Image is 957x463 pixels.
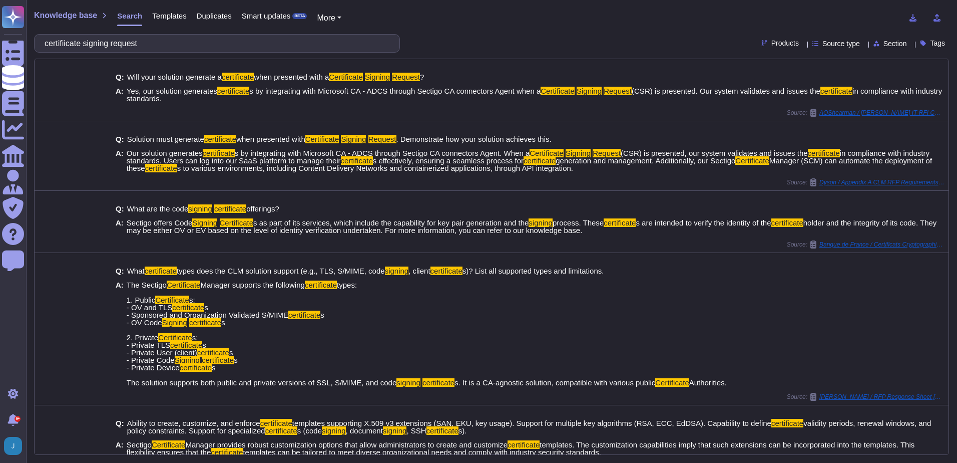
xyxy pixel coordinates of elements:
span: ? [420,73,424,81]
mark: certificate [145,164,177,172]
b: A: [116,87,124,102]
span: in compliance with industry standards. Users can log into our SaaS platform to manage their [127,149,929,165]
span: , client [408,267,430,275]
span: Yes, our solution generates [127,87,217,95]
mark: certificate [508,440,540,449]
mark: certificate [808,149,840,157]
mark: certificate [426,426,458,435]
span: s by integrating with Microsoft CA - ADCS through Sectigo CA connectors Agent. When a [235,149,530,157]
mark: Certificate [167,281,201,289]
span: s - Private Device [127,356,238,372]
b: Q: [116,135,124,143]
span: What are the code [127,204,189,213]
span: Our solution generates [127,149,203,157]
img: user [4,437,22,455]
mark: certificate [260,419,292,427]
mark: signing [322,426,346,435]
span: types does the CLM solution support (e.g., TLS, S/MIME, code [177,267,385,275]
span: Source type [822,40,860,47]
mark: certificate [203,149,235,157]
mark: signing [385,267,409,275]
mark: certificate [288,311,320,319]
span: More [317,14,335,22]
span: Will your solution generate a [127,73,222,81]
span: offerings? [246,204,279,213]
mark: Request [392,73,420,81]
span: Duplicates [197,12,232,20]
mark: Request [593,149,621,157]
span: when presented with a [254,73,329,81]
mark: signing [396,378,420,387]
mark: certificate [604,218,636,227]
span: Section [883,40,907,47]
mark: certificate [172,303,204,312]
span: Source: [787,178,944,186]
mark: certificate [145,267,177,275]
span: s by integrating with Microsoft CA - ADCS through Sectigo CA connectors Agent when a [249,87,541,95]
button: More [317,12,341,24]
mark: certificate [202,356,234,364]
mark: certificate [422,378,454,387]
b: Q: [116,73,124,81]
span: s - Sponsored and Organization Validated S/MIME [127,303,288,319]
mark: Signing [341,135,366,143]
span: AOShearman / [PERSON_NAME] IT RFI CERT Management Copy [819,110,944,116]
span: Authorities. [689,378,727,387]
mark: certificate [222,73,254,81]
mark: Signing [566,149,591,157]
mark: certificate [524,156,556,165]
mark: certificate [305,281,337,289]
div: BETA [292,13,307,19]
span: Search [117,12,142,20]
mark: Certificate [530,149,564,157]
mark: certificate [197,348,229,357]
span: s - Private User (client) [127,341,206,357]
span: holder and the integrity of its code. They may be either OV or EV based on the level of identity ... [127,218,937,235]
span: s). [458,426,467,435]
span: s: - OV and TLS [127,296,195,312]
mark: certificate [820,87,852,95]
span: Templates [152,12,186,20]
mark: Request [368,135,396,143]
mark: Request [604,87,632,95]
b: Q: [116,419,124,434]
mark: Signing [162,318,187,327]
mark: signing [188,204,212,213]
span: s - Private Code [127,348,233,364]
b: A: [116,281,124,386]
mark: Certificate [735,156,769,165]
span: Sectigo offers Code [127,218,192,227]
span: in compliance with industry standards. [127,87,942,103]
span: s are intended to verify the identity of the [636,218,771,227]
mark: Certificate [329,73,363,81]
span: templates. The customization capabilities imply that such extensions can be incorporated into the... [127,440,914,456]
span: Sectigo [127,440,152,449]
mark: certificate [214,204,246,213]
button: user [2,435,29,457]
mark: Certificate [305,135,339,143]
mark: Certificate [655,378,689,387]
mark: Certificate [541,87,575,95]
span: Source: [787,241,944,249]
span: Smart updates [242,12,291,20]
span: . Demonstrate how your solution achieves this. [396,135,552,143]
mark: Certificate [158,333,192,342]
mark: Signing [365,73,390,81]
span: Knowledge base [34,12,97,20]
span: , SSH [406,426,426,435]
b: A: [116,219,124,234]
span: s - OV Code [127,311,324,327]
b: Q: [116,267,124,275]
span: Manager (SCM) can automate the deployment of these [127,156,932,172]
mark: certificate [170,341,202,349]
span: s as part of its services, which include the capability for key pair generation and the [253,218,529,227]
mark: signing [529,218,553,227]
span: Solution must generate [127,135,204,143]
mark: certificate [189,318,221,327]
mark: certificate [217,87,249,95]
span: s to various environments, including Content Delivery Networks and containerized applications, th... [177,164,573,172]
mark: certificate [341,156,373,165]
mark: certificate [430,267,462,275]
span: when presented with [236,135,305,143]
span: s: - Private TLS [127,333,198,349]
